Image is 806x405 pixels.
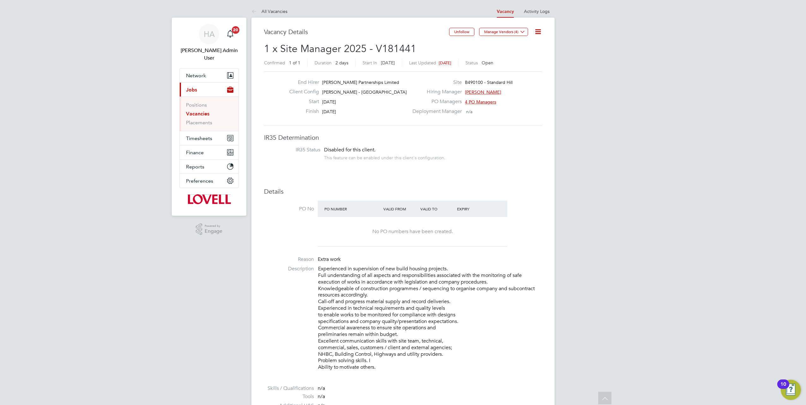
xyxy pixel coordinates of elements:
[497,9,514,14] a: Vacancy
[251,9,287,14] a: All Vacancies
[381,60,395,66] span: [DATE]
[466,60,478,66] label: Status
[284,98,319,105] label: Start
[264,60,285,66] label: Confirmed
[409,98,462,105] label: PO Managers
[196,223,223,235] a: Powered byEngage
[179,24,239,62] a: HA[PERSON_NAME] Admin User
[186,178,213,184] span: Preferences
[335,60,348,66] span: 2 days
[224,24,237,44] a: 20
[409,89,462,95] label: Hiring Manager
[465,89,501,95] span: [PERSON_NAME]
[315,60,332,66] label: Duration
[524,9,550,14] a: Activity Logs
[186,135,212,141] span: Timesheets
[186,73,206,79] span: Network
[180,131,238,145] button: Timesheets
[172,18,246,216] nav: Main navigation
[264,266,314,272] label: Description
[186,150,204,156] span: Finance
[180,160,238,173] button: Reports
[186,102,207,108] a: Positions
[318,385,325,391] span: n/a
[449,28,474,36] button: Unfollow
[264,133,542,142] h3: IR35 Determination
[324,147,376,153] span: Disabled for this client.
[204,30,215,38] span: HA
[180,68,238,82] button: Network
[439,60,451,66] span: [DATE]
[264,43,416,55] span: 1 x Site Manager 2025 - V181441
[270,147,320,153] label: IR35 Status
[264,28,449,36] h3: Vacancy Details
[284,79,319,86] label: End Hirer
[322,79,399,85] span: [PERSON_NAME] Partnerships Limited
[409,60,436,66] label: Last Updated
[466,109,472,114] span: n/a
[479,28,528,36] button: Manage Vendors (4)
[186,87,197,93] span: Jobs
[780,384,786,392] div: 10
[180,145,238,159] button: Finance
[781,380,801,400] button: Open Resource Center, 10 new notifications
[322,89,407,95] span: [PERSON_NAME] - [GEOGRAPHIC_DATA]
[264,256,314,263] label: Reason
[179,194,239,204] a: Go to home page
[205,223,222,229] span: Powered by
[318,256,341,262] span: Extra work
[465,79,513,85] span: B490100 - Standard Hill
[465,99,496,105] span: 4 PO Managers
[289,60,300,66] span: 1 of 1
[409,79,462,86] label: Site
[419,203,456,214] div: Valid To
[323,203,382,214] div: PO Number
[186,164,204,170] span: Reports
[180,97,238,131] div: Jobs
[180,174,238,188] button: Preferences
[264,206,314,212] label: PO No
[264,393,314,400] label: Tools
[409,108,462,115] label: Deployment Manager
[264,187,542,196] h3: Details
[382,203,419,214] div: Valid From
[205,229,222,234] span: Engage
[324,153,445,161] div: This feature can be enabled under this client's configuration.
[264,385,314,392] label: Skills / Qualifications
[232,26,239,34] span: 20
[318,393,325,400] span: n/a
[179,47,239,62] span: Hays Admin User
[322,99,336,105] span: [DATE]
[180,83,238,97] button: Jobs
[482,60,493,66] span: Open
[186,111,209,117] a: Vacancies
[187,194,231,204] img: lovell-logo-retina.png
[363,60,377,66] label: Start In
[284,89,319,95] label: Client Config
[318,266,542,371] p: Experienced in supervision of new build housing projects. Full understanding of all aspects and r...
[186,120,212,126] a: Placements
[322,109,336,114] span: [DATE]
[455,203,492,214] div: Expiry
[324,228,501,235] div: No PO numbers have been created.
[284,108,319,115] label: Finish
